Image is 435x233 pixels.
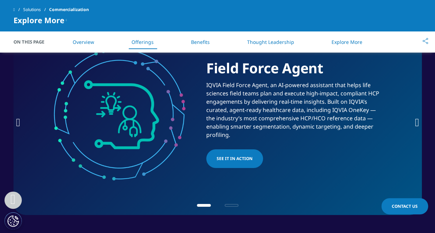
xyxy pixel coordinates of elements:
[415,114,419,129] div: Next slide
[206,59,384,170] div: IQVIA Field Force Agent, an AI-powered assistant that helps life sciences field teams plan and ex...
[49,3,89,16] span: Commercialization
[206,149,263,168] a: SEE IT IN ACTION
[381,198,428,214] a: Contact Us
[13,16,64,24] span: Explore More
[197,204,211,207] span: Go to slide 1
[23,3,49,16] a: Solutions
[247,39,294,45] a: Thought Leadership
[225,204,238,207] span: Go to slide 2
[191,39,210,45] a: Benefits
[73,39,94,45] a: Overview
[132,39,154,45] a: Offerings
[16,114,20,129] div: Previous slide
[13,25,422,215] div: 1 / 2
[217,155,253,163] span: SEE IT IN ACTION
[4,212,22,230] button: Cookies Settings
[206,59,384,81] h1: Field Force Agent
[13,38,52,45] span: On This Page
[392,203,418,209] span: Contact Us
[332,39,362,45] a: Explore More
